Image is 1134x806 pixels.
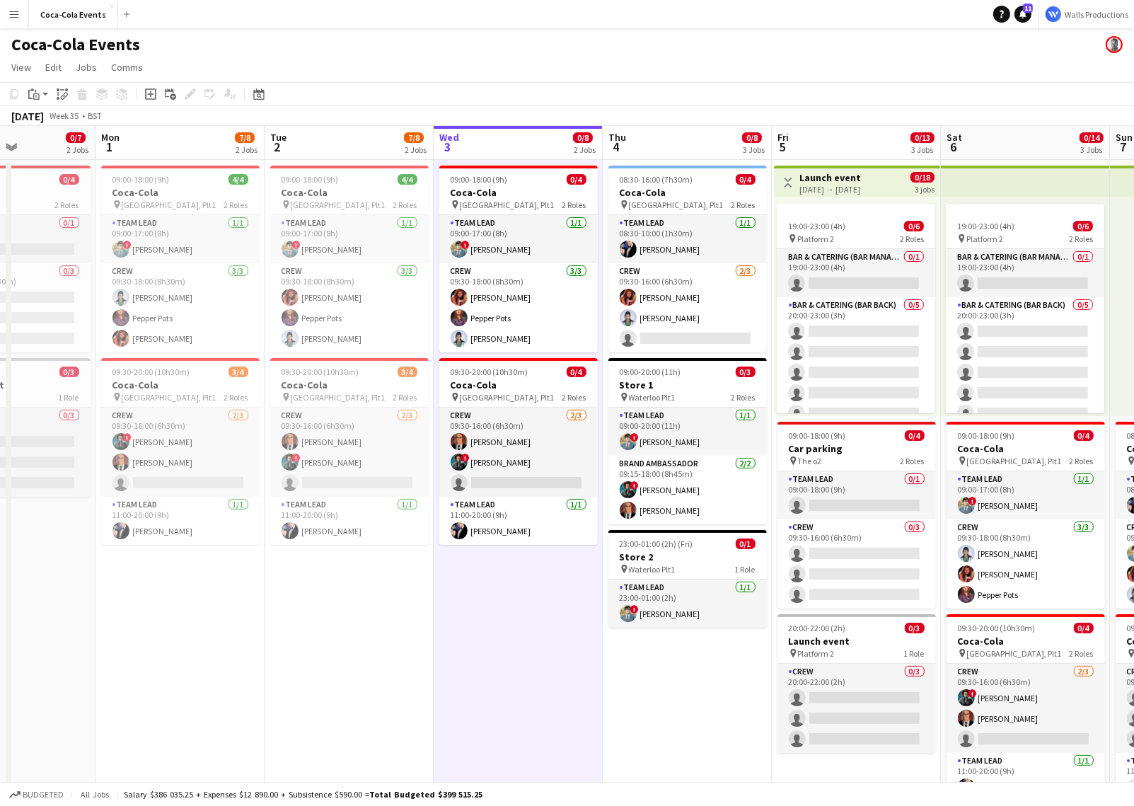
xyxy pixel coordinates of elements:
span: 0/4 [905,430,925,441]
span: Platform 2 [798,648,835,659]
app-job-card: 20:00-22:00 (2h)0/3Launch event Platform 21 RoleCrew0/320:00-22:00 (2h) [777,614,936,753]
span: 0/4 [567,174,586,185]
span: Thu [608,131,626,144]
span: 11 [1023,4,1033,13]
app-job-card: 09:00-18:00 (9h)0/4Car parking The o22 RolesTeam Lead0/109:00-18:00 (9h) Crew0/309:30-16:00 (6h30m) [777,422,936,609]
span: 6 [944,139,962,155]
a: Jobs [70,58,103,76]
app-card-role: Team Lead1/109:00-17:00 (8h)![PERSON_NAME] [101,215,260,263]
span: 09:30-20:00 (10h30m) [282,367,359,377]
h3: Coca-Cola [101,186,260,199]
a: View [6,58,37,76]
span: Fri [777,131,789,144]
span: 0/6 [1073,221,1093,231]
div: 09:30-20:00 (10h30m)3/4Coca-Cola [GEOGRAPHIC_DATA], Plt12 RolesCrew2/309:30-16:00 (6h30m)![PERSON... [101,358,260,545]
span: Platform 2 [966,234,1003,244]
div: 2 Jobs [236,144,258,155]
span: 0/4 [1074,430,1094,441]
span: 2 Roles [1070,648,1094,659]
button: Budgeted [7,787,66,802]
span: 2 Roles [55,200,79,210]
span: ! [630,433,639,442]
span: Walls Productions [1065,9,1128,20]
span: [GEOGRAPHIC_DATA], Plt1 [967,648,1062,659]
div: [DATE] → [DATE] [799,184,861,195]
span: [GEOGRAPHIC_DATA], Plt1 [122,392,216,403]
app-card-role: Crew3/309:30-18:00 (8h30m)[PERSON_NAME]Pepper Pots[PERSON_NAME] [270,263,429,352]
span: 3/4 [228,367,248,377]
span: Sat [947,131,962,144]
span: 09:30-20:00 (10h30m) [958,623,1036,633]
span: 09:00-18:00 (9h) [958,430,1015,441]
span: 09:00-18:00 (9h) [451,174,508,185]
span: 2 Roles [1070,456,1094,466]
div: 2 Jobs [66,144,88,155]
span: [GEOGRAPHIC_DATA], Plt1 [629,200,724,210]
span: 0/7 [66,132,86,143]
span: All jobs [78,789,112,800]
app-card-role: Team Lead1/111:00-20:00 (9h)[PERSON_NAME] [101,497,260,545]
h3: Car parking [777,442,936,455]
span: Week 35 [47,110,82,121]
span: 2 Roles [731,200,756,210]
app-job-card: 09:30-20:00 (10h30m)0/4Coca-Cola [GEOGRAPHIC_DATA], Plt12 RolesCrew2/309:30-16:00 (6h30m)![PERSON... [947,614,1105,801]
span: 2 Roles [901,456,925,466]
span: 0/4 [1074,623,1094,633]
span: 1 Role [904,648,925,659]
div: 2 Jobs [405,144,427,155]
span: View [11,61,31,74]
div: 19:00-23:00 (4h)0/6 Platform 22 RolesBar & Catering (Bar Manager)0/119:00-23:00 (4h) Bar & Cateri... [777,204,935,413]
span: 1 [99,139,120,155]
app-card-role: Crew2/309:30-16:00 (6h30m)![PERSON_NAME][PERSON_NAME] [101,408,260,497]
span: Waterloo Plt1 [629,392,676,403]
div: 3 Jobs [743,144,765,155]
span: 3/4 [398,367,417,377]
span: 19:00-23:00 (4h) [957,221,1014,231]
span: [GEOGRAPHIC_DATA], Plt1 [967,456,1062,466]
span: Platform 2 [797,234,834,244]
div: Salary $386 035.25 + Expenses $12 890.00 + Subsistence $590.00 = [124,789,482,800]
span: ! [292,241,301,249]
span: 7/8 [235,132,255,143]
app-job-card: 08:30-16:00 (7h30m)0/4Coca-Cola [GEOGRAPHIC_DATA], Plt12 RolesTeam Lead1/108:30-10:00 (1h30m)[PER... [608,166,767,352]
app-card-role: Team Lead1/109:00-20:00 (11h)![PERSON_NAME] [608,408,767,456]
span: 0/4 [567,367,586,377]
app-job-card: 09:00-18:00 (9h)0/4Coca-Cola [GEOGRAPHIC_DATA], Plt12 RolesTeam Lead1/109:00-17:00 (8h)![PERSON_N... [439,166,598,352]
span: 09:00-18:00 (9h) [282,174,339,185]
h3: Coca-Cola [947,635,1105,647]
span: 0/8 [742,132,762,143]
span: 3 [437,139,459,155]
app-card-role: Bar & Catering (Bar Manager)0/119:00-23:00 (4h) [946,249,1104,297]
h3: Store 1 [608,379,767,391]
app-card-role: Crew3/309:30-18:00 (8h30m)[PERSON_NAME]Pepper Pots[PERSON_NAME] [439,263,598,352]
span: 4 [606,139,626,155]
span: Tue [270,131,287,144]
span: [GEOGRAPHIC_DATA], Plt1 [291,200,386,210]
div: 2 Jobs [574,144,596,155]
span: 08:30-16:00 (7h30m) [620,174,693,185]
app-card-role: Bar & Catering (Bar Back)0/520:00-23:00 (3h) [946,297,1104,427]
app-job-card: 09:30-20:00 (10h30m)0/4Coca-Cola [GEOGRAPHIC_DATA], Plt12 RolesCrew2/309:30-16:00 (6h30m)[PERSON_... [439,358,598,545]
a: 11 [1014,6,1031,23]
span: 1 Role [735,564,756,575]
span: Waterloo Plt1 [629,564,676,575]
span: 19:00-23:00 (4h) [788,221,845,231]
a: Edit [40,58,67,76]
app-job-card: 09:00-18:00 (9h)0/4Coca-Cola [GEOGRAPHIC_DATA], Plt12 RolesTeam Lead1/109:00-17:00 (8h)![PERSON_N... [947,422,1105,609]
img: Logo [1045,6,1062,23]
span: ! [292,454,301,462]
h3: Coca-Cola [608,186,767,199]
span: ! [461,241,470,249]
span: Comms [111,61,143,74]
app-card-role: Crew3/309:30-18:00 (8h30m)[PERSON_NAME][PERSON_NAME]Pepper Pots [947,519,1105,609]
span: 2 Roles [224,392,248,403]
div: 3 jobs [915,183,935,195]
span: 4/4 [398,174,417,185]
span: 09:30-20:00 (10h30m) [451,367,528,377]
h3: Store 2 [608,551,767,563]
span: 2 Roles [224,200,248,210]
